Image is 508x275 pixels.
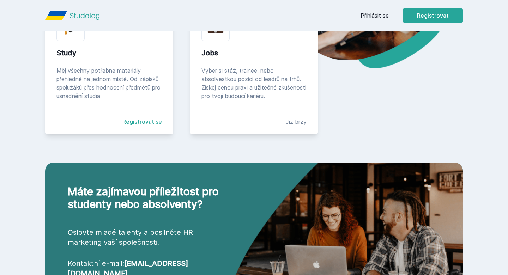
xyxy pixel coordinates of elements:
button: Registrovat [403,8,463,23]
p: Oslovte mladé talenty a posilněte HR marketing vaší společnosti. [68,227,226,247]
a: Registrovat se [122,117,162,126]
div: Jobs [201,48,307,58]
div: Již brzy [286,117,307,126]
div: Vyber si stáž, trainee, nebo absolvestkou pozici od leadrů na trhů. Získej cenou praxi a užitečné... [201,66,307,100]
a: Přihlásit se [361,11,389,20]
div: Měj všechny potřebné materiály přehledně na jednom místě. Od zápisků spolužáků přes hodnocení pře... [56,66,162,100]
h2: Máte zajímavou příležitost pro studenty nebo absolventy? [68,185,226,210]
div: Study [56,48,162,58]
